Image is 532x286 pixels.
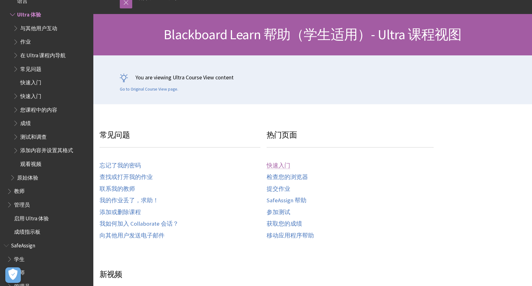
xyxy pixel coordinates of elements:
[100,197,159,204] a: 我的作业丢了，求助！
[20,64,41,72] span: 常见问题
[267,220,302,227] a: 获取您的成绩
[267,129,434,148] h3: 热门页面
[17,9,41,18] span: Ultra 体验
[11,240,35,249] span: SafeAssign
[20,77,41,86] span: 快速入门
[100,174,153,181] a: 查找或打开我的作业
[100,209,141,216] a: 添加或删除课程
[20,23,57,31] span: 与其他用户互动
[267,174,308,181] a: 检查您的浏览器
[100,162,141,169] a: 忘记了我的密码
[20,91,41,99] span: 快速入门
[5,267,21,283] button: Open Preferences
[120,73,506,81] p: You are viewing Ultra Course View content
[14,186,25,195] span: 教师
[20,159,41,167] span: 观看视频
[14,254,25,262] span: 学生
[267,197,306,204] a: SafeAssign 帮助
[267,185,290,193] a: 提交作业
[20,132,47,140] span: 测试和调查
[100,129,260,148] h3: 常见问题
[20,50,66,59] span: 在 Ultra 课程内导航
[20,118,31,126] span: 成绩
[100,232,165,239] a: 向其他用户发送电子邮件
[100,185,135,193] a: 联系我的教师
[20,105,57,113] span: 您课程中的内容
[164,26,461,43] span: Blackboard Learn 帮助（学生适用）- Ultra 课程视图
[14,213,49,222] span: 启用 Ultra 体验
[17,172,38,181] span: 原始体验
[267,232,314,239] a: 移动应用程序帮助
[267,209,290,216] a: 参加测试
[120,87,178,92] a: Go to Original Course View page.
[20,37,31,45] span: 作业
[14,199,30,208] span: 管理员
[267,162,290,169] a: 快速入门
[14,227,40,235] span: 成绩指示板
[20,145,73,154] span: 添加内容并设置其格式
[100,220,179,227] a: 我如何加入 Collaborate 会话？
